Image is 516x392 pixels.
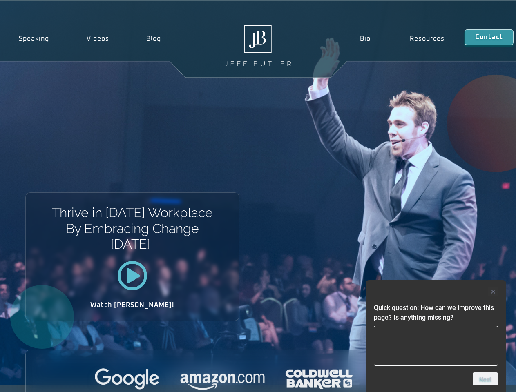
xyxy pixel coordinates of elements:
[340,29,390,48] a: Bio
[374,303,498,323] h2: Quick question: How can we improve this page? Is anything missing?
[488,287,498,296] button: Hide survey
[68,29,128,48] a: Videos
[54,302,210,308] h2: Watch [PERSON_NAME]!
[475,34,503,40] span: Contact
[473,372,498,385] button: Next question
[374,326,498,366] textarea: Quick question: How can we improve this page? Is anything missing?
[340,29,464,48] nav: Menu
[374,287,498,385] div: Quick question: How can we improve this page? Is anything missing?
[127,29,180,48] a: Blog
[51,205,213,252] h1: Thrive in [DATE] Workplace By Embracing Change [DATE]!
[390,29,465,48] a: Resources
[465,29,514,45] a: Contact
